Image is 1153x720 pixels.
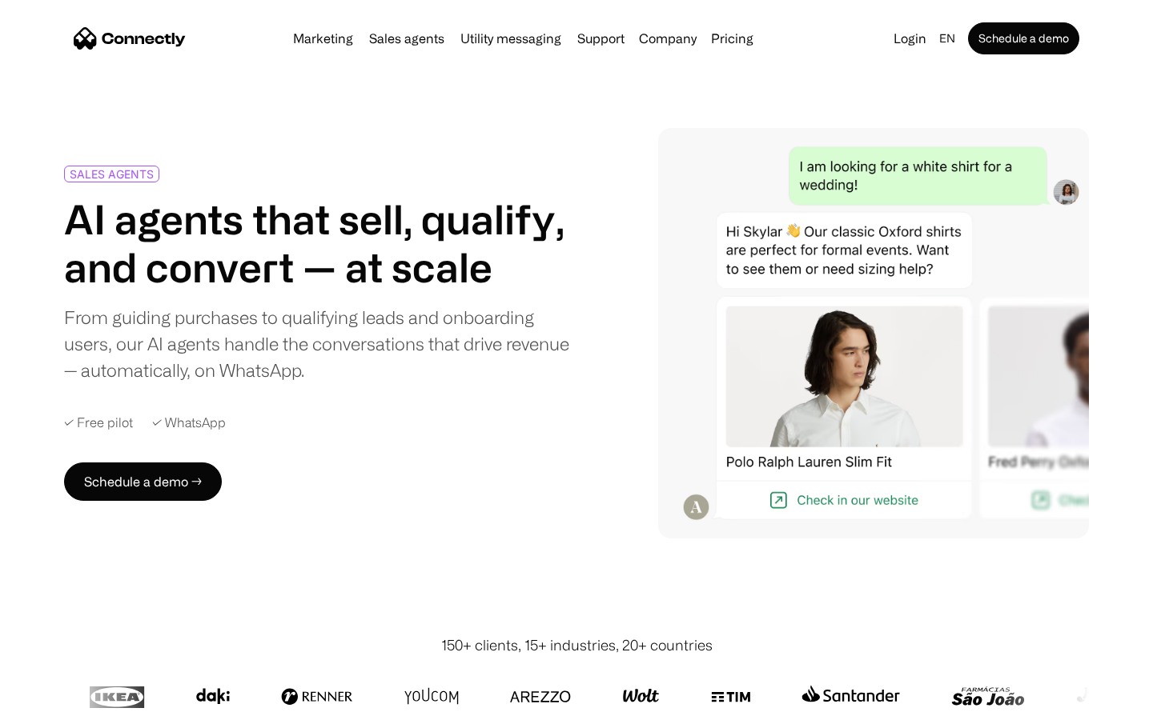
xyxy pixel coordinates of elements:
[441,634,713,656] div: 150+ clients, 15+ industries, 20+ countries
[939,27,955,50] div: en
[70,168,154,180] div: SALES AGENTS
[32,692,96,714] ul: Language list
[639,27,697,50] div: Company
[705,32,760,45] a: Pricing
[968,22,1079,54] a: Schedule a demo
[64,462,222,501] a: Schedule a demo →
[64,304,570,383] div: From guiding purchases to qualifying leads and onboarding users, our AI agents handle the convers...
[363,32,451,45] a: Sales agents
[887,27,933,50] a: Login
[571,32,631,45] a: Support
[287,32,360,45] a: Marketing
[454,32,568,45] a: Utility messaging
[16,690,96,714] aside: Language selected: English
[64,415,133,430] div: ✓ Free pilot
[64,195,570,291] h1: AI agents that sell, qualify, and convert — at scale
[152,415,226,430] div: ✓ WhatsApp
